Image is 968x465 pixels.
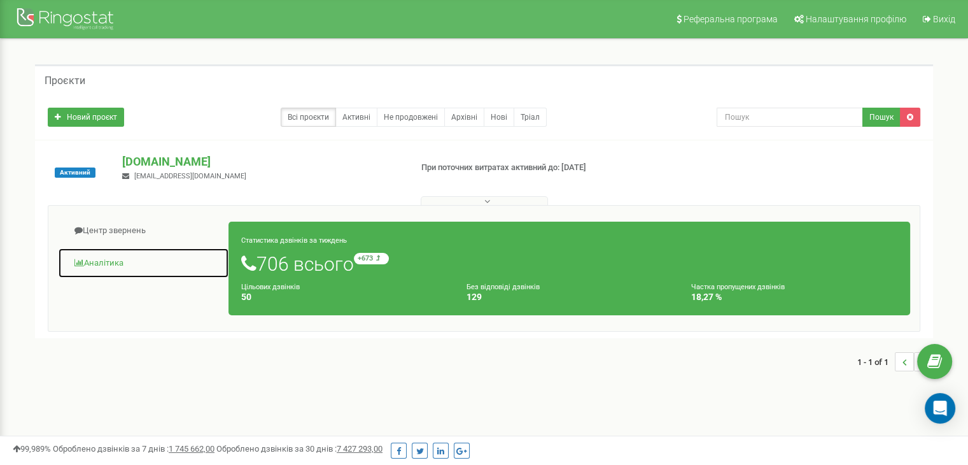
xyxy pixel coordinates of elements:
a: Нові [484,108,514,127]
button: Пошук [862,108,901,127]
span: Вихід [933,14,955,24]
small: Частка пропущених дзвінків [691,283,785,291]
a: Тріал [514,108,547,127]
u: 7 427 293,00 [337,444,382,454]
p: [DOMAIN_NAME] [122,154,400,170]
a: Не продовжені [377,108,445,127]
small: Цільових дзвінків [241,283,300,291]
span: Оброблено дзвінків за 30 днів : [216,444,382,454]
h4: 18,27 % [691,292,897,302]
u: 1 745 662,00 [169,444,214,454]
input: Пошук [717,108,863,127]
span: Налаштування профілю [806,14,906,24]
p: При поточних витратах активний до: [DATE] [421,162,625,174]
div: Open Intercom Messenger [925,393,955,424]
span: Реферальна програма [684,14,778,24]
nav: ... [857,340,933,384]
span: Активний [55,168,95,178]
span: 1 - 1 of 1 [857,352,895,371]
small: Статистика дзвінків за тиждень [241,236,347,245]
span: 99,989% [13,444,51,454]
h5: Проєкти [45,75,85,87]
span: Оброблено дзвінків за 7 днів : [53,444,214,454]
small: Без відповіді дзвінків [466,283,540,291]
a: Новий проєкт [48,108,124,127]
small: +673 [354,253,389,264]
a: Центр звернень [58,215,229,247]
h1: 706 всього [241,253,897,275]
a: Активні [335,108,377,127]
a: Архівні [444,108,484,127]
a: Аналiтика [58,248,229,279]
h4: 129 [466,292,673,302]
a: Всі проєкти [281,108,336,127]
h4: 50 [241,292,447,302]
span: [EMAIL_ADDRESS][DOMAIN_NAME] [134,172,246,180]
